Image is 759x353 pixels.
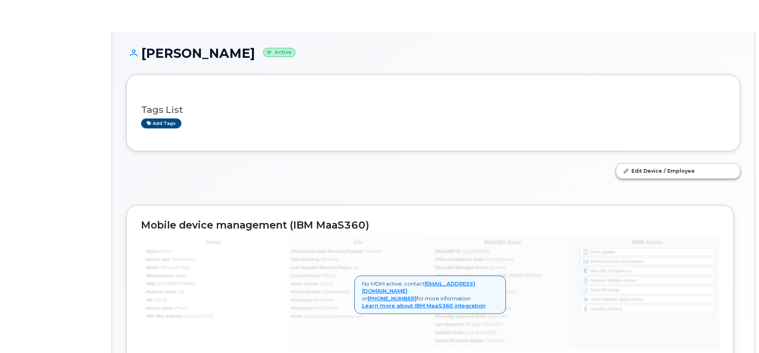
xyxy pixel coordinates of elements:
[126,46,740,60] h1: [PERSON_NAME]
[141,105,726,115] h3: Tags List
[495,279,498,286] span: ×
[141,118,181,128] a: Add tags
[354,276,506,314] div: No MDM active, contact or for more information
[141,220,719,231] h2: Mobile device management (IBM MaaS360)
[141,237,719,350] img: mdm_maas360_data_lg-147edf4ce5891b6e296acbe60ee4acd306360f73f278574cfef86ac192ea0250.jpg
[362,302,486,309] a: Learn more about IBM MaaS360 integration
[616,164,740,178] a: Edit Device / Employee
[263,48,295,57] small: Active
[368,295,417,302] a: [PHONE_NUMBER]
[495,280,498,286] a: Close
